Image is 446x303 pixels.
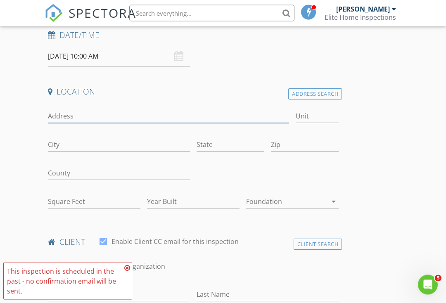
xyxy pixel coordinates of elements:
div: This inspection is scheduled in the past - no confirmation email will be sent. [7,266,122,296]
img: The Best Home Inspection Software - Spectora [45,4,63,22]
label: Enable Client CC email for this inspection [111,238,239,246]
h4: client [48,237,339,248]
input: Select date [48,47,190,67]
span: SPECTORA [69,4,136,21]
div: [PERSON_NAME] [336,5,390,13]
div: Elite Home Inspections [325,13,396,21]
div: Client Search [294,239,342,250]
span: 5 [435,275,441,282]
iframe: Intercom live chat [418,275,438,295]
i: arrow_drop_down [329,197,339,207]
div: Address Search [288,89,342,100]
a: SPECTORA [45,11,136,28]
h4: Date/Time [48,30,339,41]
h4: Location [48,87,339,97]
input: Search everything... [129,5,294,21]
